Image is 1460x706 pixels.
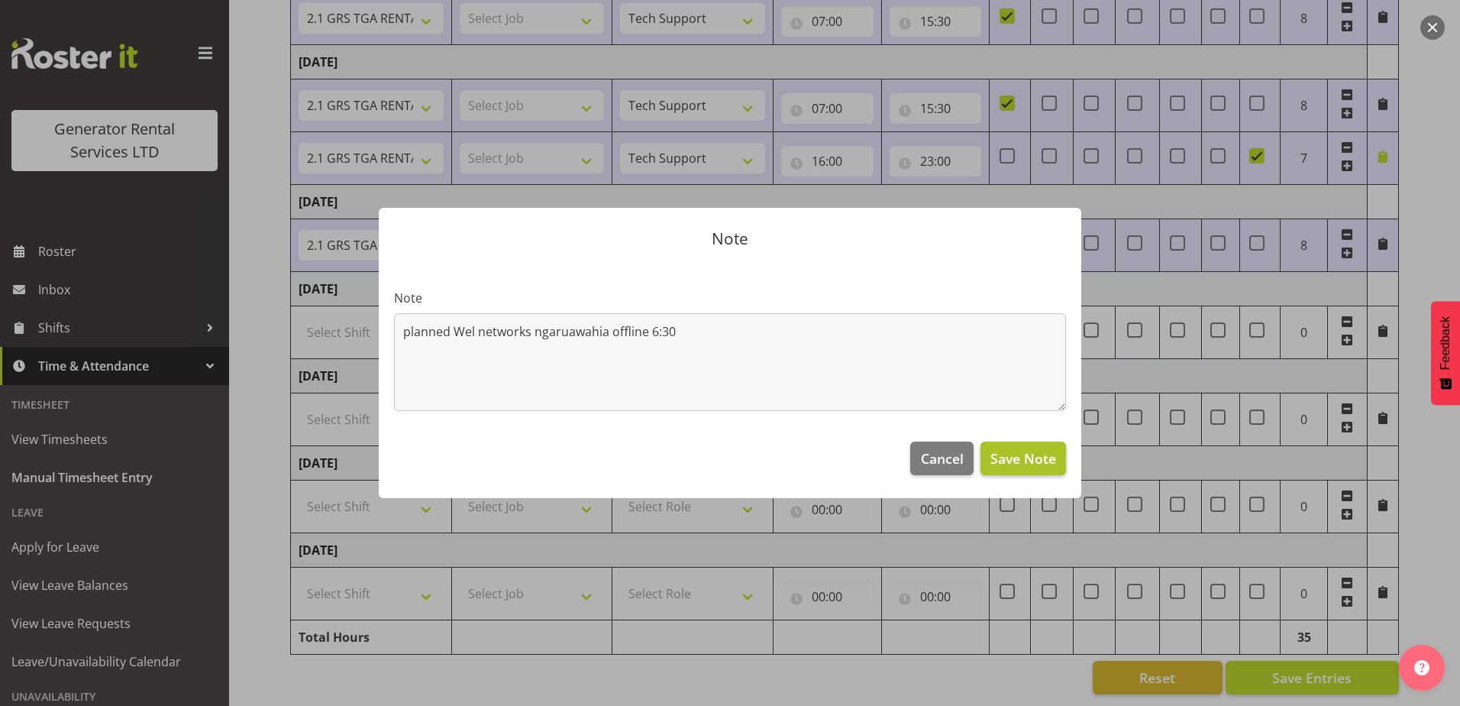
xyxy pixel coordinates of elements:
label: Note [394,289,1066,307]
span: Cancel [921,449,964,468]
img: help-xxl-2.png [1414,660,1429,675]
p: Note [394,231,1066,247]
button: Feedback - Show survey [1431,301,1460,405]
button: Cancel [910,442,973,475]
span: Save Note [990,449,1056,468]
button: Save Note [980,442,1066,475]
span: Feedback [1439,316,1452,370]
